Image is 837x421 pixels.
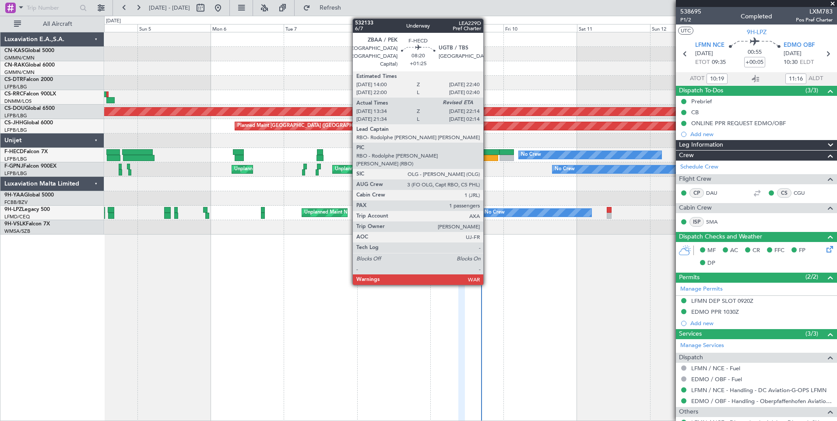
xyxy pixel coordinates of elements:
[237,119,375,133] div: Planned Maint [GEOGRAPHIC_DATA] ([GEOGRAPHIC_DATA])
[679,329,702,339] span: Services
[27,1,77,14] input: Trip Number
[679,140,723,150] span: Leg Information
[678,27,693,35] button: UTC
[707,259,715,268] span: DP
[284,24,357,32] div: Tue 7
[679,232,762,242] span: Dispatch Checks and Weather
[712,58,726,67] span: 09:35
[469,91,560,104] div: Planned Maint Lagos ([PERSON_NAME])
[691,365,740,372] a: LFMN / NCE - Fuel
[805,86,818,95] span: (3/3)
[4,69,35,76] a: GMMN/CMN
[695,49,713,58] span: [DATE]
[577,24,650,32] div: Sat 11
[691,308,739,316] div: EDMO PPR 1030Z
[695,58,710,67] span: ETOT
[485,206,505,219] div: No Crew
[784,41,815,50] span: EDMO OBF
[304,206,408,219] div: Unplanned Maint Nice ([GEOGRAPHIC_DATA])
[680,16,701,24] span: P1/2
[4,221,50,227] a: 9H-VSLKFalcon 7X
[680,341,724,350] a: Manage Services
[4,193,54,198] a: 9H-YAAGlobal 5000
[679,407,698,417] span: Others
[784,58,798,67] span: 10:30
[4,91,23,97] span: CS-RRC
[149,4,190,12] span: [DATE] - [DATE]
[4,106,25,111] span: CS-DOU
[691,375,742,383] a: EDMO / OBF - Fuel
[748,48,762,57] span: 00:55
[4,214,30,220] a: LFMD/CEQ
[777,188,791,198] div: CS
[211,24,284,32] div: Mon 6
[4,106,55,111] a: CS-DOUGlobal 6500
[679,203,712,213] span: Cabin Crew
[680,163,718,172] a: Schedule Crew
[137,24,211,32] div: Sun 5
[4,221,26,227] span: 9H-VSLK
[707,246,716,255] span: MF
[796,16,833,24] span: Pos Pref Charter
[4,48,54,53] a: CN-KASGlobal 5000
[650,24,723,32] div: Sun 12
[430,24,503,32] div: Thu 9
[774,246,784,255] span: FFC
[4,63,55,68] a: CN-RAKGlobal 6000
[4,164,56,169] a: F-GPNJFalcon 900EX
[4,77,23,82] span: CS-DTR
[335,163,479,176] div: Unplanned Maint [GEOGRAPHIC_DATA] ([GEOGRAPHIC_DATA])
[689,188,704,198] div: CP
[689,217,704,227] div: ISP
[691,397,833,405] a: EDMO / OBF - Handling - Oberpfaffenhofen Aviation Service GmbH
[679,353,703,363] span: Dispatch
[4,63,25,68] span: CN-RAK
[4,149,24,154] span: F-HECD
[690,74,704,83] span: ATOT
[679,151,694,161] span: Crew
[4,91,56,97] a: CS-RRCFalcon 900LX
[106,18,121,25] div: [DATE]
[800,58,814,67] span: ELDT
[730,246,738,255] span: AC
[4,77,53,82] a: CS-DTRFalcon 2000
[503,24,577,32] div: Fri 10
[4,127,27,133] a: LFPB/LBG
[747,28,767,37] span: 9H-LPZ
[4,120,53,126] a: CS-JHHGlobal 6000
[4,156,27,162] a: LFPB/LBG
[691,119,786,127] div: ONLINE PPR REQUEST EDMO/OBF
[23,21,92,27] span: All Aircraft
[690,130,833,138] div: Add new
[312,5,349,11] span: Refresh
[691,386,826,394] a: LFMN / NCE - Handling - DC Aviation-G-OPS LFMN
[4,149,48,154] a: F-HECDFalcon 7X
[805,272,818,281] span: (2/2)
[555,163,575,176] div: No Crew
[690,319,833,327] div: Add new
[4,84,27,90] a: LFPB/LBG
[691,109,699,116] div: CB
[234,163,378,176] div: Unplanned Maint [GEOGRAPHIC_DATA] ([GEOGRAPHIC_DATA])
[805,329,818,338] span: (3/3)
[695,41,724,50] span: LFMN NCE
[784,49,802,58] span: [DATE]
[680,285,723,294] a: Manage Permits
[799,246,805,255] span: FP
[691,297,753,305] div: LFMN DEP SLOT 0920Z
[4,193,24,198] span: 9H-YAA
[809,74,823,83] span: ALDT
[4,120,23,126] span: CS-JHH
[4,207,22,212] span: 9H-LPZ
[707,74,728,84] input: --:--
[794,189,813,197] a: CGU
[679,273,700,283] span: Permits
[10,17,95,31] button: All Aircraft
[521,148,541,161] div: No Crew
[4,228,30,235] a: WMSA/SZB
[4,112,27,119] a: LFPB/LBG
[796,7,833,16] span: LXM783
[4,164,23,169] span: F-GPNJ
[4,48,25,53] span: CN-KAS
[753,246,760,255] span: CR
